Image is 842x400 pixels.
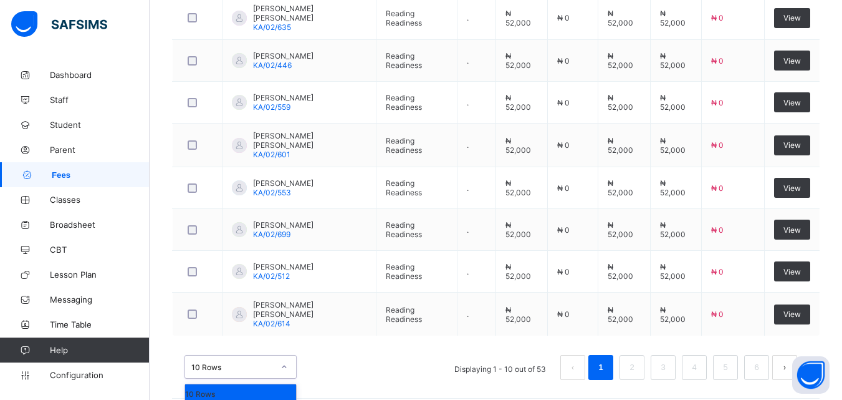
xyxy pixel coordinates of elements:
[505,262,531,281] span: ₦ 52,000
[50,70,150,80] span: Dashboard
[467,225,469,235] span: .
[608,262,633,281] span: ₦ 52,000
[253,102,290,112] span: KA/02/559
[505,136,531,155] span: ₦ 52,000
[557,225,570,235] span: ₦ 0
[711,225,724,235] span: ₦ 0
[595,359,606,376] a: 1
[719,359,731,376] a: 5
[711,98,724,107] span: ₦ 0
[660,305,686,324] span: ₦ 52,000
[783,183,801,193] span: View
[386,51,422,70] span: Reading Readiness
[50,120,150,130] span: Student
[608,93,633,112] span: ₦ 52,000
[505,178,531,197] span: ₦ 52,000
[783,267,801,276] span: View
[792,356,830,394] button: Open asap
[772,355,797,380] button: next page
[386,178,422,197] span: Reading Readiness
[711,183,724,193] span: ₦ 0
[505,9,531,27] span: ₦ 52,000
[713,355,738,380] li: 5
[253,61,292,70] span: KA/02/446
[651,355,676,380] li: 3
[660,178,686,197] span: ₦ 52,000
[626,359,638,376] a: 2
[386,305,422,324] span: Reading Readiness
[783,13,801,22] span: View
[50,220,150,230] span: Broadsheet
[608,220,633,239] span: ₦ 52,000
[744,355,769,380] li: 6
[505,51,531,70] span: ₦ 52,000
[557,56,570,66] span: ₦ 0
[557,267,570,276] span: ₦ 0
[660,51,686,70] span: ₦ 52,000
[783,56,801,66] span: View
[608,136,633,155] span: ₦ 52,000
[467,267,469,276] span: .
[50,195,150,205] span: Classes
[50,295,150,305] span: Messaging
[191,363,274,372] div: 10 Rows
[660,93,686,112] span: ₦ 52,000
[560,355,585,380] button: prev page
[253,22,291,32] span: KA/02/635
[711,267,724,276] span: ₦ 0
[783,98,801,107] span: View
[560,355,585,380] li: 上一页
[50,270,150,280] span: Lesson Plan
[467,98,469,107] span: .
[557,140,570,150] span: ₦ 0
[253,4,366,22] span: [PERSON_NAME] [PERSON_NAME]
[253,319,290,328] span: KA/02/614
[50,145,150,155] span: Parent
[253,262,313,271] span: [PERSON_NAME]
[467,56,469,66] span: .
[557,13,570,22] span: ₦ 0
[253,131,366,150] span: [PERSON_NAME] [PERSON_NAME]
[657,359,669,376] a: 3
[386,220,422,239] span: Reading Readiness
[50,245,150,255] span: CBT
[253,178,313,188] span: [PERSON_NAME]
[660,9,686,27] span: ₦ 52,000
[253,150,290,159] span: KA/02/601
[750,359,762,376] a: 6
[608,51,633,70] span: ₦ 52,000
[772,355,797,380] li: 下一页
[688,359,700,376] a: 4
[253,271,290,281] span: KA/02/512
[445,355,555,380] li: Displaying 1 - 10 out of 53
[783,140,801,150] span: View
[467,13,469,22] span: .
[505,93,531,112] span: ₦ 52,000
[386,93,422,112] span: Reading Readiness
[50,95,150,105] span: Staff
[620,355,644,380] li: 2
[50,320,150,329] span: Time Table
[608,9,633,27] span: ₦ 52,000
[505,220,531,239] span: ₦ 52,000
[557,310,570,319] span: ₦ 0
[253,230,290,239] span: KA/02/699
[682,355,707,380] li: 4
[505,305,531,324] span: ₦ 52,000
[386,136,422,155] span: Reading Readiness
[660,262,686,281] span: ₦ 52,000
[783,310,801,319] span: View
[608,305,633,324] span: ₦ 52,000
[711,310,724,319] span: ₦ 0
[11,11,107,37] img: safsims
[52,170,150,180] span: Fees
[386,9,422,27] span: Reading Readiness
[253,300,366,319] span: [PERSON_NAME] [PERSON_NAME]
[50,345,149,355] span: Help
[783,225,801,235] span: View
[253,93,313,102] span: [PERSON_NAME]
[253,220,313,230] span: [PERSON_NAME]
[660,220,686,239] span: ₦ 52,000
[608,178,633,197] span: ₦ 52,000
[588,355,613,380] li: 1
